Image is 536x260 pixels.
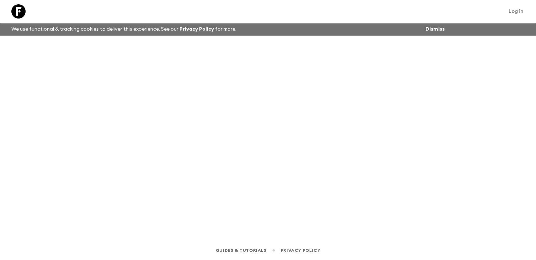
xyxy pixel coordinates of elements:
a: Log in [505,6,527,16]
p: We use functional & tracking cookies to deliver this experience. See our for more. [9,23,239,36]
a: Privacy Policy [179,27,214,32]
a: Privacy Policy [281,246,320,254]
a: Guides & Tutorials [216,246,267,254]
button: Dismiss [424,24,446,34]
